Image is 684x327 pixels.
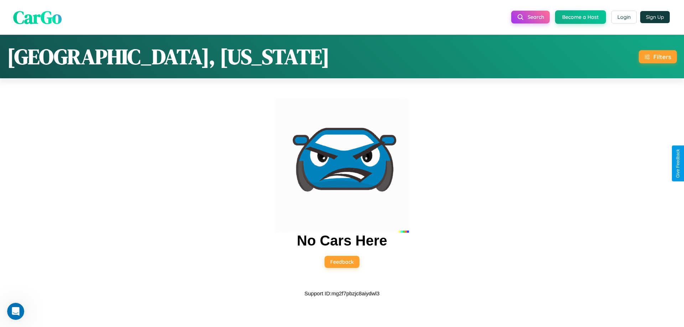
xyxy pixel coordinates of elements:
button: Search [511,11,550,23]
button: Filters [639,50,677,63]
iframe: Intercom live chat [7,303,24,320]
p: Support ID: mg2f7pbzjc8aiydwl3 [305,289,380,298]
span: Search [528,14,544,20]
button: Sign Up [640,11,670,23]
img: car [275,99,409,233]
button: Login [611,11,637,23]
button: Become a Host [555,10,606,24]
h2: No Cars Here [297,233,387,249]
span: CarGo [13,5,62,29]
div: Give Feedback [675,149,680,178]
div: Filters [653,53,671,60]
h1: [GEOGRAPHIC_DATA], [US_STATE] [7,42,330,71]
button: Feedback [325,256,359,268]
